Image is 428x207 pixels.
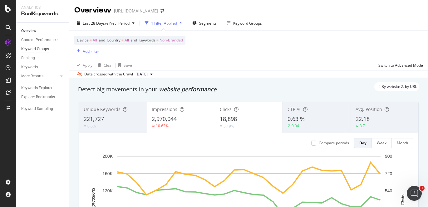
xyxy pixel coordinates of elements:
span: Unique Keywords [84,106,121,112]
button: Switch to Advanced Mode [376,60,423,70]
span: CTR % [288,106,301,112]
span: vs Prev. Period [105,21,130,26]
div: Add Filter [83,49,99,54]
div: Keywords Explorer [21,85,52,91]
button: [DATE] [133,70,155,78]
div: Save [124,63,132,68]
img: Equal [84,125,86,127]
div: 3.7 [360,123,365,128]
div: Compare periods [319,140,349,146]
span: 18,898 [220,115,237,123]
div: Keyword Groups [233,21,262,26]
span: 2025 Sep. 20th [135,71,148,77]
span: Last 28 Days [83,21,105,26]
a: Ranking [21,55,65,61]
a: Overview [21,28,65,34]
span: Clicks [220,106,232,112]
div: Keywords [21,64,38,70]
button: Keyword Groups [224,18,264,28]
button: Week [372,138,392,148]
span: = [156,37,159,43]
a: Keyword Groups [21,46,65,52]
div: Explorer Bookmarks [21,94,55,100]
div: Month [397,140,408,146]
span: and [99,37,105,43]
a: More Reports [21,73,58,79]
span: By website & by URL [381,85,417,89]
button: Clear [95,60,113,70]
a: Keywords Explorer [21,85,65,91]
span: 1 [420,186,425,191]
a: Keywords [21,64,65,70]
button: Month [392,138,413,148]
img: Equal [220,125,222,127]
div: Switch to Advanced Mode [378,63,423,68]
div: Apply [83,63,92,68]
text: 540 [385,188,392,193]
div: Keyword Groups [21,46,49,52]
div: 3.19% [224,123,234,129]
div: Content Performance [21,37,57,43]
button: Segments [190,18,219,28]
span: Impressions [152,106,177,112]
span: and [130,37,137,43]
a: Content Performance [21,37,65,43]
span: 2,970,044 [152,115,177,123]
div: 0.04 [292,123,299,128]
div: RealKeywords [21,10,64,17]
div: legacy label [374,82,419,91]
text: 120K [102,188,113,193]
div: Analytics [21,5,64,10]
span: All [93,36,97,45]
iframe: Intercom live chat [407,186,422,201]
span: 221,727 [84,115,104,123]
div: Overview [74,5,111,16]
span: Non-Branded [160,36,183,45]
div: arrow-right-arrow-left [160,9,164,13]
span: 22.18 [356,115,370,123]
span: Keywords [139,37,155,43]
button: Save [116,60,132,70]
div: Day [359,140,367,146]
button: Add Filter [74,47,99,55]
button: Apply [74,60,92,70]
span: All [125,36,129,45]
div: 1 Filter Applied [151,21,177,26]
span: Segments [199,21,217,26]
div: 10.62% [156,123,169,128]
span: = [121,37,124,43]
text: Clicks [400,194,405,205]
span: Device [77,37,89,43]
button: 1 Filter Applied [142,18,184,28]
div: Keyword Sampling [21,106,53,112]
span: = [90,37,92,43]
div: Data crossed with the Crawl [84,71,133,77]
div: 0.6% [87,123,96,129]
text: 160K [102,171,113,176]
div: Overview [21,28,36,34]
div: Week [377,140,386,146]
div: Ranking [21,55,35,61]
text: 200K [102,154,113,159]
span: Avg. Position [356,106,382,112]
text: 900 [385,154,392,159]
div: More Reports [21,73,43,79]
span: 0.63 % [288,115,305,123]
span: Country [107,37,121,43]
text: 720 [385,171,392,176]
div: [URL][DOMAIN_NAME] [114,8,158,14]
a: Explorer Bookmarks [21,94,65,100]
a: Keyword Sampling [21,106,65,112]
button: Last 28 DaysvsPrev. Period [74,18,137,28]
div: Clear [104,63,113,68]
button: Day [354,138,372,148]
